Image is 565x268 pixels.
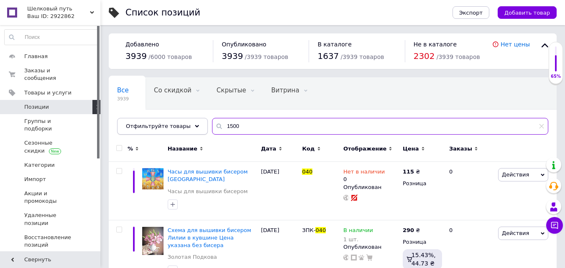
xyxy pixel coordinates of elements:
input: Поиск по названию позиции, артикулу и поисковым запросам [212,118,548,135]
span: Товары и услуги [24,89,72,97]
img: Часы для вышивки бисером Украина [142,168,164,189]
span: Не в каталоге [414,41,457,48]
span: Отображение [343,145,386,153]
span: Нет в наличии [343,168,385,177]
span: 3939 [222,51,243,61]
span: 15.43%, 44.73 ₴ [412,252,436,267]
span: Шелковый путь [27,5,90,13]
div: Опубликован [343,184,399,191]
span: 2302 [414,51,435,61]
a: Схема для вышивки бисером Лилии в кувшине Цена указана без бисера [168,227,251,248]
span: Скрытые [217,87,246,94]
span: Отфильтруйте товары [126,123,191,129]
a: Золотая Подкова [168,253,217,261]
span: / 6000 товаров [148,54,192,60]
span: Цена [403,145,419,153]
span: Добавить товар [504,10,550,16]
span: Действия [502,171,529,178]
a: Нет цены [501,41,530,48]
span: Категории [24,161,55,169]
button: Добавить товар [498,6,557,19]
span: Дата [261,145,276,153]
span: / 3939 товаров [340,54,384,60]
span: В каталоге [317,41,351,48]
input: Поиск [5,30,98,45]
span: Название [168,145,197,153]
div: 0 [444,162,496,220]
div: 1 шт. [343,236,373,242]
span: Сезонные скидки [24,139,77,154]
div: 0 [343,168,385,183]
span: Импорт [24,176,46,183]
span: Код [302,145,314,153]
span: 040 [302,168,312,175]
span: 3939 [117,96,129,102]
span: 3939 [125,51,147,61]
b: 290 [403,227,414,233]
div: Ваш ID: 2922862 [27,13,100,20]
div: Опубликован [343,243,399,251]
div: Розница [403,180,442,187]
span: Со скидкой [154,87,192,94]
span: Главная [24,53,48,60]
span: % [128,145,133,153]
a: Часы для вышивки бисером [GEOGRAPHIC_DATA] [168,168,248,182]
span: Все [117,87,129,94]
span: Экспорт [459,10,483,16]
span: Группы и подборки [24,117,77,133]
span: Витрина [271,87,299,94]
button: Чат с покупателем [546,217,563,234]
span: 040 [315,227,326,233]
div: 65% [549,74,562,79]
span: В наличии [343,227,373,236]
span: Заказы [449,145,472,153]
div: [DATE] [259,162,300,220]
span: Восстановление позиций [24,234,77,249]
div: ₴ [403,227,420,234]
span: Удаленные позиции [24,212,77,227]
span: / 3939 товаров [245,54,288,60]
div: Розница [403,238,442,246]
span: Заказы и сообщения [24,67,77,82]
span: Опубликованные [117,118,174,126]
span: Действия [502,230,529,236]
span: ЗПК- [302,227,315,233]
span: Акции и промокоды [24,190,77,205]
a: Часы для вышивки бисером [168,188,248,195]
span: Добавлено [125,41,159,48]
button: Экспорт [453,6,489,19]
span: Позиции [24,103,49,111]
span: 1637 [317,51,339,61]
div: Список позиций [125,8,200,17]
img: Схема для вышивки бисером Лилии в кувшине Цена указана без бисера [142,227,164,255]
span: / 3939 товаров [437,54,480,60]
b: 115 [403,168,414,175]
span: Опубликовано [222,41,266,48]
div: ₴ [403,168,420,176]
